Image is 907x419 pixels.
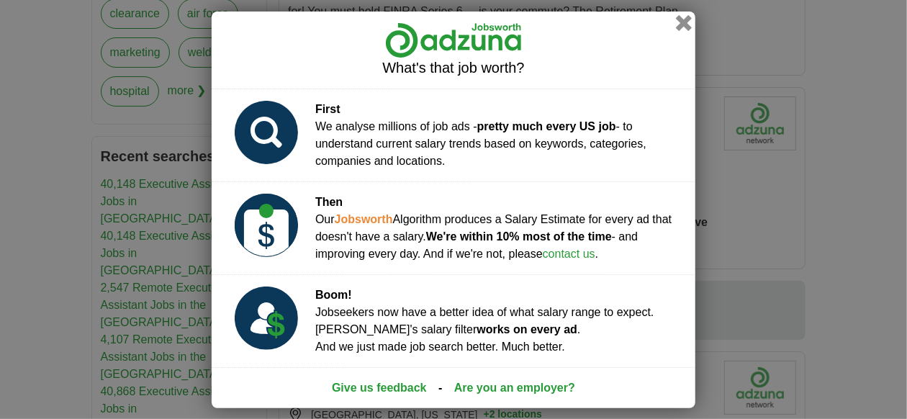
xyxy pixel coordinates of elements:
div: We analyse millions of job ads - - to understand current salary trends based on keywords, categor... [315,101,684,170]
strong: Boom! [315,289,352,301]
div: Jobseekers now have a better idea of what salary range to expect. [PERSON_NAME]'s salary filter .... [315,287,654,356]
img: salary_prediction_3_USD.svg [235,287,298,350]
div: Our Algorithm produces a Salary Estimate for every ad that doesn't have a salary. - and improving... [315,194,684,263]
img: salary_prediction_2_USD.svg [235,194,298,257]
img: salary_prediction_1.svg [235,101,298,164]
strong: Jobsworth [335,213,393,225]
span: - [438,379,442,397]
a: Give us feedback [332,379,427,397]
strong: We're within 10% most of the time [426,230,612,243]
strong: works on every ad [477,323,577,335]
a: contact us [543,248,595,260]
strong: First [315,103,340,115]
strong: pretty much every US job [477,120,616,132]
a: Are you an employer? [454,379,575,397]
strong: Then [315,196,343,208]
h2: What's that job worth? [223,59,684,77]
